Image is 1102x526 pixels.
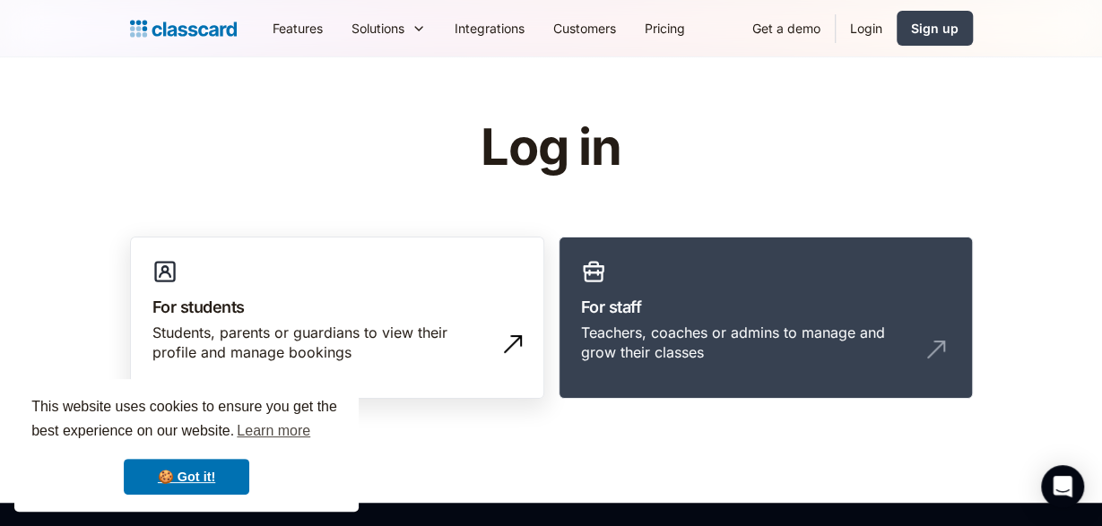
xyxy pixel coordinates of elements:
a: For staffTeachers, coaches or admins to manage and grow their classes [559,237,973,400]
div: Teachers, coaches or admins to manage and grow their classes [581,323,915,363]
a: Integrations [440,8,539,48]
h3: For students [152,295,522,319]
h1: Log in [266,120,836,176]
a: Pricing [630,8,699,48]
a: Features [258,8,337,48]
div: Solutions [337,8,440,48]
div: cookieconsent [14,379,359,512]
a: Sign up [897,11,973,46]
div: Solutions [351,19,404,38]
a: learn more about cookies [234,418,313,444]
span: This website uses cookies to ensure you get the best experience on our website. [31,396,342,444]
div: Students, parents or guardians to view their profile and manage bookings [152,323,486,363]
a: home [130,16,237,41]
a: dismiss cookie message [124,459,249,495]
h3: For staff [581,295,950,319]
a: Login [836,8,897,48]
div: Open Intercom Messenger [1041,465,1084,508]
a: For studentsStudents, parents or guardians to view their profile and manage bookings [130,237,544,400]
a: Get a demo [738,8,835,48]
div: Sign up [911,19,959,38]
a: Customers [539,8,630,48]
